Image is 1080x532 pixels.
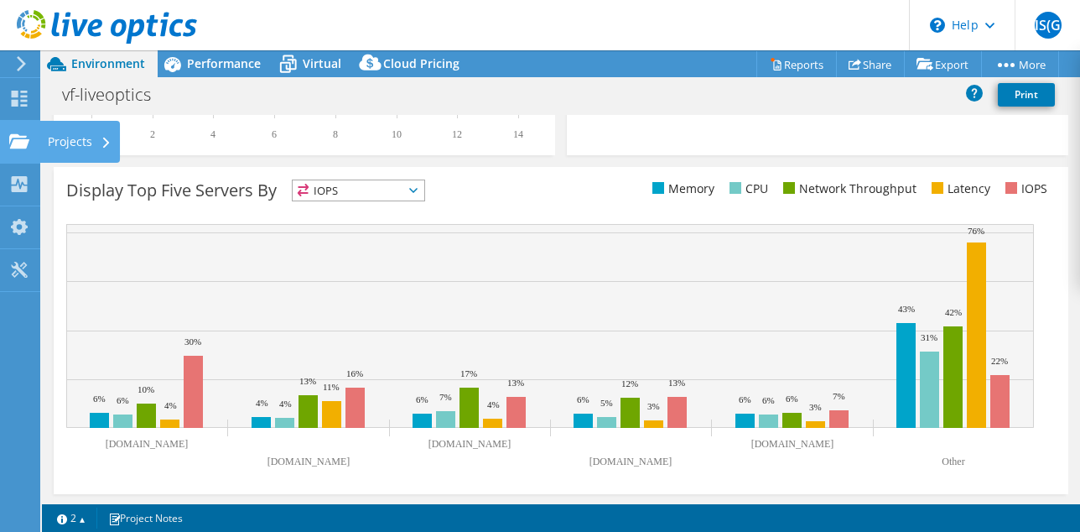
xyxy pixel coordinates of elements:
a: More [981,51,1059,77]
a: Print [998,83,1055,107]
span: Performance [187,55,261,71]
text: 12% [621,378,638,389]
text: 6% [117,395,129,405]
span: IS(G [1035,12,1062,39]
text: [DOMAIN_NAME] [428,438,511,450]
text: 6% [93,394,106,404]
span: Cloud Pricing [383,55,460,71]
text: 6% [416,394,428,404]
text: 4% [256,398,268,408]
text: [DOMAIN_NAME] [106,438,189,450]
text: 4% [279,399,292,409]
div: Projects [39,121,120,163]
text: 22% [991,356,1008,366]
text: 6% [739,394,751,404]
text: 6% [577,394,589,404]
text: 7% [833,391,845,401]
text: 43% [898,304,915,314]
text: 11% [323,382,340,392]
text: [DOMAIN_NAME] [751,438,834,450]
text: 3% [647,401,660,411]
li: Memory [648,180,714,198]
text: 12 [452,128,462,140]
text: 16% [346,368,363,378]
text: 2 [150,128,155,140]
text: 5% [600,398,613,408]
text: 7% [439,392,452,402]
text: 4% [487,399,500,409]
a: Project Notes [96,508,195,529]
a: Reports [756,51,837,77]
li: CPU [725,180,768,198]
text: 6 [272,128,277,140]
text: 10 [392,128,402,140]
text: [DOMAIN_NAME] [589,456,672,467]
li: IOPS [1001,180,1047,198]
text: 31% [921,332,937,342]
text: 76% [968,226,984,236]
a: Export [904,51,982,77]
text: 42% [945,307,962,317]
svg: \n [930,18,945,33]
text: 4 [210,128,215,140]
text: [DOMAIN_NAME] [267,456,350,467]
text: 6% [786,394,798,404]
text: 17% [460,368,477,378]
text: 30% [184,336,201,347]
li: Latency [927,180,990,198]
text: 13% [668,378,685,388]
a: 2 [45,508,97,529]
text: 8 [333,128,338,140]
a: Share [836,51,905,77]
span: Environment [71,55,145,71]
h1: vf-liveoptics [55,86,177,104]
text: 13% [299,376,316,386]
span: Virtual [303,55,341,71]
text: 10% [138,384,154,394]
text: Other [942,456,964,467]
text: 6% [762,395,775,405]
text: 13% [507,378,524,388]
text: 4% [164,400,177,410]
text: 3% [809,402,822,412]
li: Network Throughput [779,180,916,198]
span: IOPS [293,180,424,201]
text: 14 [513,128,523,140]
